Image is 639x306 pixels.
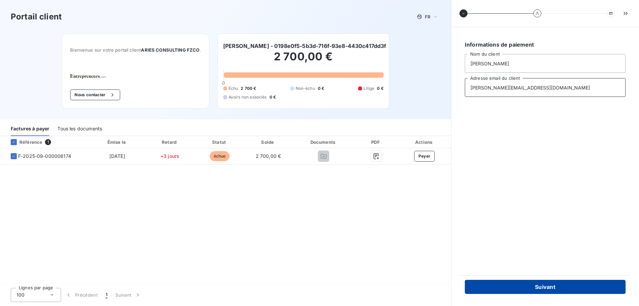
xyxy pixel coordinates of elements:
[11,122,49,136] div: Factures à payer
[223,50,384,70] h2: 2 700,00 €
[296,85,315,91] span: Non-échu
[269,94,276,100] span: 0 €
[91,139,143,145] div: Émise le
[246,139,291,145] div: Solde
[109,153,125,159] span: [DATE]
[210,151,230,161] span: échue
[45,139,51,145] span: 1
[141,47,199,53] span: ARIES CONSULTING FZCO
[356,139,397,145] div: PDF
[222,80,225,85] span: 0
[16,292,24,298] span: 100
[160,153,179,159] span: +3 jours
[146,139,194,145] div: Retard
[256,153,281,159] span: 2 700,00 €
[465,78,626,97] input: placeholder
[294,139,353,145] div: Documents
[196,139,243,145] div: Statut
[465,280,626,294] button: Suivant
[106,292,107,298] span: 1
[318,85,324,91] span: 0 €
[465,41,626,49] h6: Informations de paiement
[223,42,386,50] h6: [PERSON_NAME] - 0198e0f5-5b3d-716f-93e8-4430c417dd3f
[18,153,71,160] span: F-2025-09-000006174
[229,85,238,91] span: Échu
[414,151,435,162] button: Payer
[70,89,120,100] button: Nous contacter
[399,139,450,145] div: Actions
[11,11,62,23] h3: Portail client
[111,288,145,302] button: Suivant
[61,288,102,302] button: Précédent
[5,139,42,145] div: Référence
[377,85,383,91] span: 0 €
[70,74,113,79] img: Company logo
[229,94,267,100] span: Avoirs non associés
[57,122,102,136] div: Tous les documents
[465,54,626,73] input: placeholder
[102,288,111,302] button: 1
[425,14,430,19] span: FR
[70,47,201,53] span: Bienvenue sur votre portail client .
[241,85,256,91] span: 2 700 €
[363,85,374,91] span: Litige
